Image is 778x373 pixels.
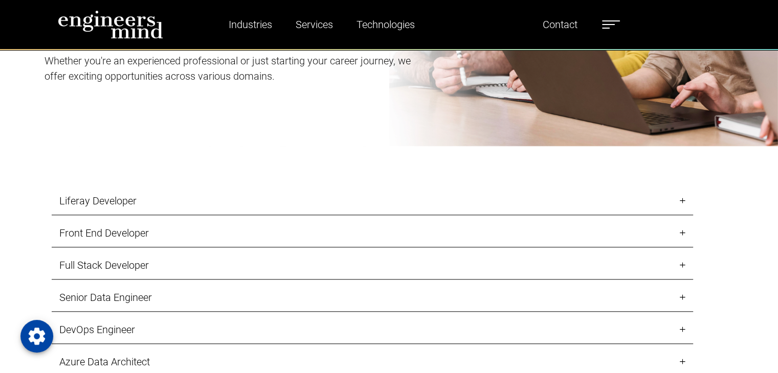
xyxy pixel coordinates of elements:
a: Services [292,13,337,36]
a: Senior Data Engineer [52,284,693,312]
img: logo [58,10,163,39]
a: Full Stack Developer [52,251,693,279]
a: Technologies [352,13,419,36]
p: Whether you're an experienced professional or just starting your career journey, we offer excitin... [45,53,421,84]
a: Industries [225,13,276,36]
a: Contact [539,13,582,36]
a: Liferay Developer [52,187,693,215]
a: Front End Developer [52,219,693,247]
a: DevOps Engineer [52,316,693,344]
